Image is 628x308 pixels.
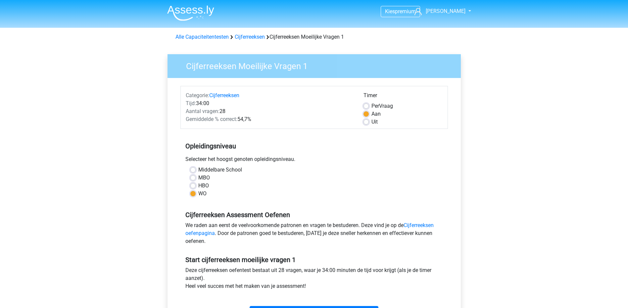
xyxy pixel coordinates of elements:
[180,221,448,248] div: We raden aan eerst de veelvoorkomende patronen en vragen te bestuderen. Deze vind je op de . Door...
[235,34,265,40] a: Cijferreeksen
[385,8,395,15] span: Kies
[186,92,209,98] span: Categorie:
[198,182,209,190] label: HBO
[412,7,466,15] a: [PERSON_NAME]
[181,115,359,123] div: 54,7%
[185,256,443,264] h5: Start cijferreeksen moeilijke vragen 1
[167,5,214,21] img: Assessly
[371,103,379,109] span: Per
[198,166,242,174] label: Middelbare School
[426,8,465,14] span: [PERSON_NAME]
[178,58,456,71] h3: Cijferreeksen Moeilijke Vragen 1
[185,139,443,153] h5: Opleidingsniveau
[181,99,359,107] div: 34:00
[395,8,416,15] span: premium
[173,33,456,41] div: Cijferreeksen Moeilijke Vragen 1
[371,118,378,126] label: Uit
[186,116,237,122] span: Gemiddelde % correct:
[209,92,239,98] a: Cijferreeksen
[198,174,210,182] label: MBO
[186,100,196,106] span: Tijd:
[371,102,393,110] label: Vraag
[180,266,448,293] div: Deze cijferreeksen oefentest bestaat uit 28 vragen, waar je 34:00 minuten de tijd voor krijgt (al...
[185,211,443,219] h5: Cijferreeksen Assessment Oefenen
[181,107,359,115] div: 28
[371,110,381,118] label: Aan
[180,155,448,166] div: Selecteer het hoogst genoten opleidingsniveau.
[175,34,229,40] a: Alle Capaciteitentesten
[186,108,219,114] span: Aantal vragen:
[363,92,443,102] div: Timer
[381,7,420,16] a: Kiespremium
[198,190,207,198] label: WO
